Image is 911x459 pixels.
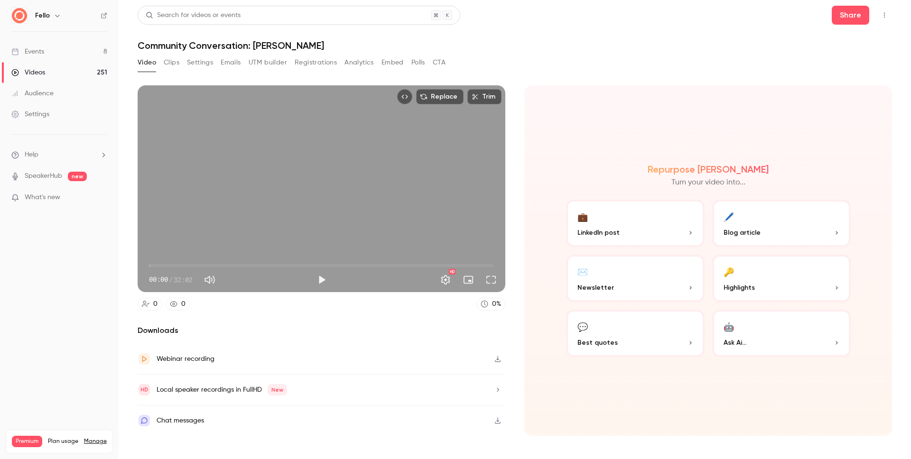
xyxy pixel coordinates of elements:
[648,164,769,175] h2: Repurpose [PERSON_NAME]
[577,319,588,334] div: 💬
[344,55,374,70] button: Analytics
[174,275,193,285] span: 32:02
[138,55,156,70] button: Video
[249,55,287,70] button: UTM builder
[268,384,287,395] span: New
[96,193,107,202] iframe: Noticeable Trigger
[157,353,214,365] div: Webinar recording
[11,47,44,56] div: Events
[25,150,38,160] span: Help
[138,325,505,336] h2: Downloads
[724,319,734,334] div: 🤖
[295,55,337,70] button: Registrations
[169,275,173,285] span: /
[724,228,761,238] span: Blog article
[153,299,158,309] div: 0
[492,299,501,309] div: 0 %
[12,436,42,447] span: Premium
[164,55,179,70] button: Clips
[449,269,455,275] div: HD
[577,209,588,224] div: 💼
[712,310,851,357] button: 🤖Ask Ai...
[566,310,705,357] button: 💬Best quotes
[712,255,851,302] button: 🔑Highlights
[577,228,620,238] span: LinkedIn post
[221,55,241,70] button: Emails
[724,338,746,348] span: Ask Ai...
[25,171,62,181] a: SpeakerHub
[433,55,446,70] button: CTA
[11,68,45,77] div: Videos
[35,11,50,20] h6: Fello
[436,270,455,289] button: Settings
[577,338,618,348] span: Best quotes
[476,298,505,311] a: 0%
[312,270,331,289] button: Play
[11,110,49,119] div: Settings
[146,10,241,20] div: Search for videos or events
[11,89,54,98] div: Audience
[566,200,705,247] button: 💼LinkedIn post
[832,6,869,25] button: Share
[187,55,213,70] button: Settings
[48,438,78,445] span: Plan usage
[149,275,168,285] span: 00:00
[381,55,404,70] button: Embed
[877,8,892,23] button: Top Bar Actions
[166,298,190,311] a: 0
[138,40,892,51] h1: Community Conversation: [PERSON_NAME]
[724,283,755,293] span: Highlights
[138,298,162,311] a: 0
[157,415,204,426] div: Chat messages
[411,55,425,70] button: Polls
[149,275,193,285] div: 00:00
[68,172,87,181] span: new
[25,193,60,202] span: What's new
[566,255,705,302] button: ✉️Newsletter
[397,89,412,104] button: Embed video
[482,270,501,289] button: Full screen
[724,209,734,224] div: 🖊️
[459,270,478,289] button: Turn on miniplayer
[724,264,734,279] div: 🔑
[577,283,614,293] span: Newsletter
[200,270,219,289] button: Mute
[671,177,745,188] p: Turn your video into...
[157,384,287,395] div: Local speaker recordings in FullHD
[181,299,186,309] div: 0
[577,264,588,279] div: ✉️
[84,438,107,445] a: Manage
[467,89,502,104] button: Trim
[712,200,851,247] button: 🖊️Blog article
[12,8,27,23] img: Fello
[11,150,107,160] li: help-dropdown-opener
[416,89,464,104] button: Replace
